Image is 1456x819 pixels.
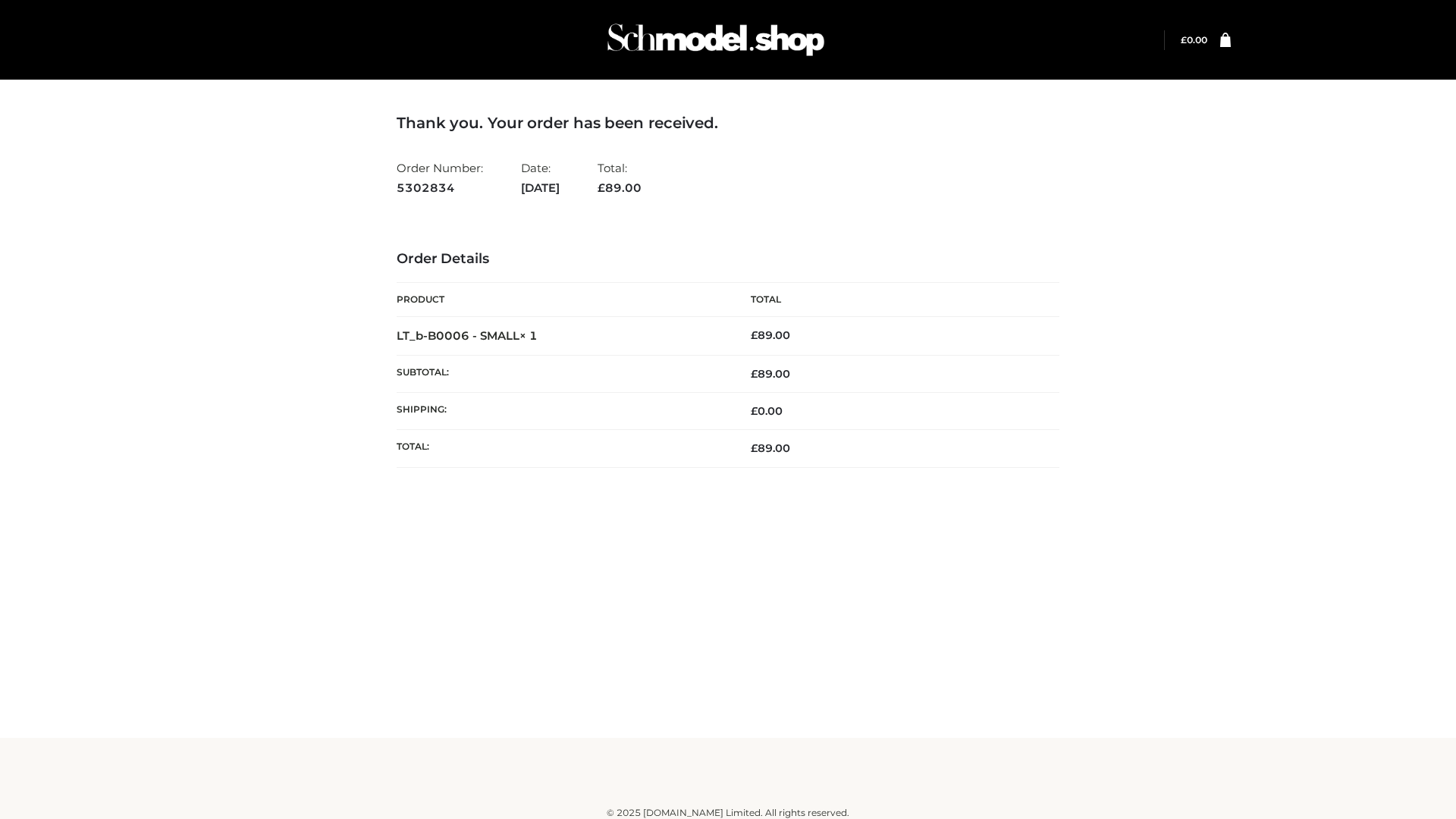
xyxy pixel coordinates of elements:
bdi: 0.00 [1181,34,1207,45]
li: Date: [521,155,560,201]
span: £ [751,328,758,342]
span: £ [751,404,758,418]
h3: Order Details [397,251,1059,268]
bdi: 89.00 [751,328,790,342]
strong: 5302834 [397,178,483,198]
span: £ [1181,34,1187,45]
span: £ [751,367,758,381]
span: £ [598,180,605,195]
span: 89.00 [598,180,642,195]
img: Schmodel Admin 964 [602,10,830,70]
strong: × 1 [519,328,538,343]
span: 89.00 [751,367,790,381]
th: Product [397,283,728,317]
span: £ [751,441,758,455]
th: Total: [397,430,728,467]
h3: Thank you. Your order has been received. [397,114,1059,132]
a: £0.00 [1181,34,1207,45]
li: Total: [598,155,642,201]
bdi: 0.00 [751,404,783,418]
th: Total [728,283,1059,317]
li: Order Number: [397,155,483,201]
th: Shipping: [397,393,728,430]
strong: LT_b-B0006 - SMALL [397,328,538,343]
span: 89.00 [751,441,790,455]
th: Subtotal: [397,355,728,392]
strong: [DATE] [521,178,560,198]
